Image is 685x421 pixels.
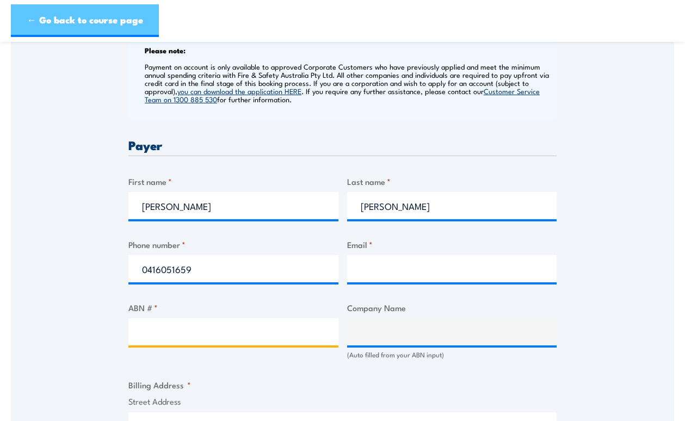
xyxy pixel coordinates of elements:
[128,175,338,188] label: First name
[128,139,557,151] h3: Payer
[128,395,557,408] label: Street Address
[128,301,338,314] label: ABN #
[145,63,554,103] p: Payment on account is only available to approved Corporate Customers who have previously applied ...
[177,86,301,96] a: you can download the application HERE
[347,350,557,360] div: (Auto filled from your ABN input)
[347,175,557,188] label: Last name
[347,301,557,314] label: Company Name
[11,4,159,37] a: ← Go back to course page
[347,238,557,251] label: Email
[145,86,540,104] a: Customer Service Team on 1300 885 530
[128,379,191,391] legend: Billing Address
[128,238,338,251] label: Phone number
[145,45,186,55] b: Please note:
